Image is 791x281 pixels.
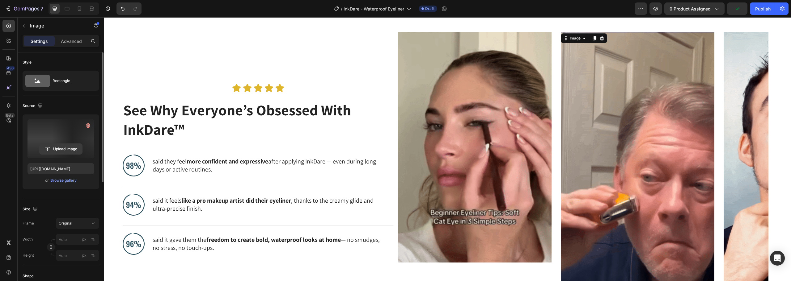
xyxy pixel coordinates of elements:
label: Height [23,253,34,258]
button: Publish [750,2,776,15]
div: % [91,253,95,258]
p: Settings [31,38,48,44]
div: Source [23,102,44,110]
span: / [341,6,342,12]
div: Shape [23,273,34,279]
span: or [45,177,49,184]
div: Size [23,205,39,213]
input: px% [56,250,99,261]
div: px [82,253,87,258]
div: Beta [5,113,15,118]
button: % [81,236,88,243]
button: px [89,252,97,259]
span: 0 product assigned [670,6,711,12]
div: Browse gallery [50,178,77,183]
input: px% [56,234,99,245]
div: Open Intercom Messenger [770,251,785,266]
button: Original [56,218,99,229]
p: 7 [40,5,43,12]
p: Image [30,22,82,29]
input: https://example.com/image.jpg [27,163,94,174]
button: Upload Image [39,143,82,155]
button: 0 product assigned [664,2,725,15]
span: Original [59,221,72,226]
button: 7 [2,2,46,15]
div: Rectangle [53,74,90,88]
iframe: Design area [104,17,791,281]
label: Frame [23,221,34,226]
button: % [81,252,88,259]
div: px [82,237,87,242]
div: 450 [6,66,15,71]
span: Draft [425,6,434,11]
div: Publish [755,6,771,12]
p: Advanced [61,38,82,44]
div: % [91,237,95,242]
div: Undo/Redo [116,2,142,15]
label: Width [23,237,33,242]
button: Browse gallery [50,177,77,184]
button: px [89,236,97,243]
div: Style [23,60,32,65]
span: InkDare - Waterproof Eyeliner [344,6,404,12]
div: Image [464,18,478,24]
